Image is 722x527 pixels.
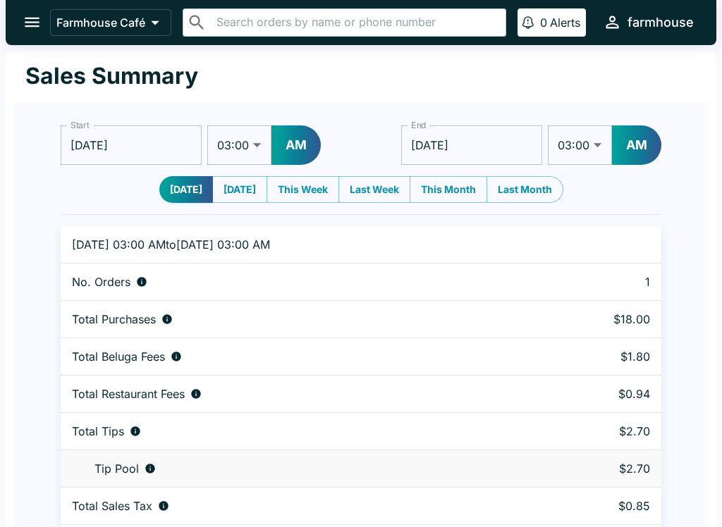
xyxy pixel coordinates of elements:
p: Total Purchases [72,312,156,326]
div: Tips unclaimed by a waiter [72,461,520,476]
p: Total Sales Tax [72,499,152,513]
p: Farmhouse Café [56,15,145,30]
div: Sales tax paid by diners [72,499,520,513]
p: Total Beluga Fees [72,349,165,364]
button: Last Week [338,176,410,203]
p: $2.70 [543,461,650,476]
p: $0.85 [543,499,650,513]
input: Choose date, selected date is Sep 14, 2025 [401,125,542,165]
button: AM [271,125,321,165]
button: farmhouse [597,7,699,37]
p: 0 [540,15,547,30]
p: Total Tips [72,424,124,438]
div: Number of orders placed [72,275,520,289]
button: This Month [410,176,487,203]
p: Tip Pool [94,461,139,476]
p: Alerts [550,15,580,30]
input: Search orders by name or phone number [212,13,500,32]
div: Fees paid by diners to Beluga [72,349,520,364]
p: $2.70 [543,424,650,438]
h1: Sales Summary [25,62,198,90]
button: Farmhouse Café [50,9,171,36]
div: Combined individual and pooled tips [72,424,520,438]
button: open drawer [14,4,50,40]
div: Aggregate order subtotals [72,312,520,326]
p: [DATE] 03:00 AM to [DATE] 03:00 AM [72,237,520,252]
p: $18.00 [543,312,650,326]
div: Fees paid by diners to restaurant [72,387,520,401]
label: End [411,119,427,131]
p: No. Orders [72,275,130,289]
input: Choose date, selected date is Sep 13, 2025 [61,125,202,165]
p: 1 [543,275,650,289]
button: AM [612,125,661,165]
div: farmhouse [628,14,694,31]
label: Start [71,119,89,131]
button: This Week [267,176,339,203]
p: $0.94 [543,387,650,401]
button: Last Month [487,176,563,203]
button: [DATE] [159,176,213,203]
p: $1.80 [543,349,650,364]
p: Total Restaurant Fees [72,387,185,401]
button: [DATE] [212,176,267,203]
